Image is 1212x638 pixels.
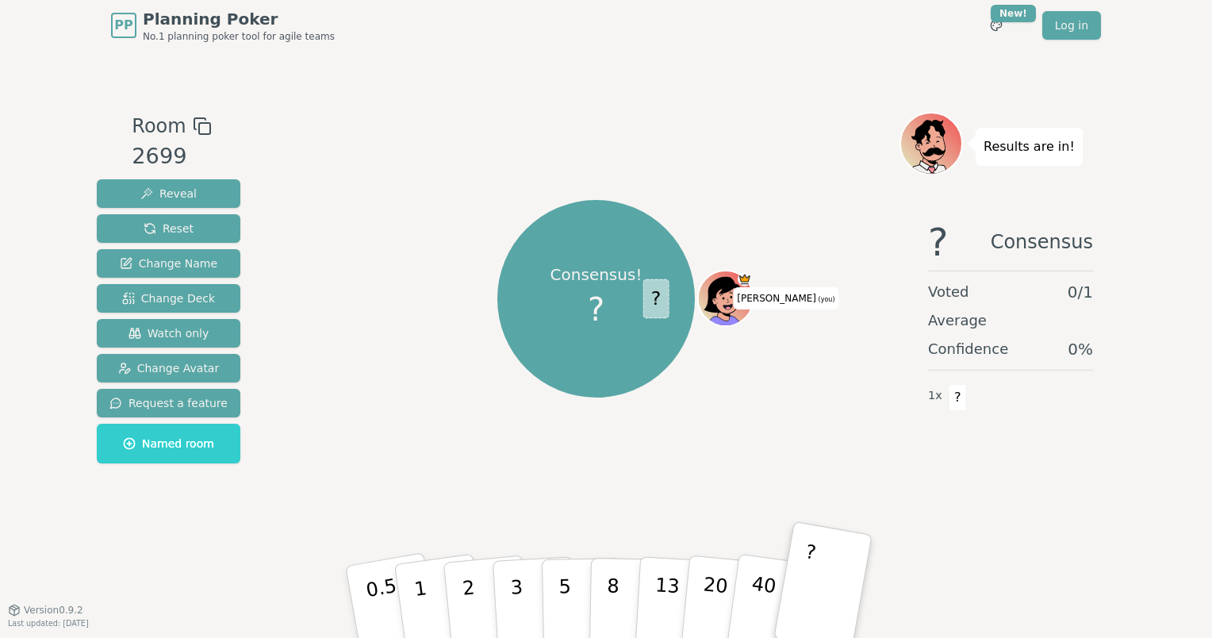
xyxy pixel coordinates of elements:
span: Confidence [928,338,1008,360]
span: No.1 planning poker tool for agile teams [143,30,335,43]
button: Reset [97,214,240,243]
button: Named room [97,424,240,463]
button: New! [982,11,1011,40]
span: Named room [123,436,214,452]
span: Change Avatar [118,360,220,376]
span: Room [132,112,186,140]
span: Request a feature [109,395,228,411]
span: Reset [144,221,194,236]
span: Planning Poker [143,8,335,30]
span: 0 % [1068,338,1093,360]
a: Log in [1042,11,1101,40]
span: Watch only [128,325,209,341]
span: ? [642,279,669,318]
span: Consensus [991,223,1093,261]
span: 1 x [928,387,942,405]
button: Change Deck [97,284,240,313]
span: (you) [816,296,835,303]
div: 2699 [132,140,211,173]
button: Version0.9.2 [8,604,83,617]
span: Voted [928,281,969,303]
a: PPPlanning PokerNo.1 planning poker tool for agile teams [111,8,335,43]
span: Natasha is the host [738,273,752,287]
span: Average [928,309,987,332]
span: Version 0.9.2 [24,604,83,617]
span: Click to change your name [733,287,838,309]
button: Watch only [97,319,240,348]
p: Results are in! [984,136,1075,158]
p: ? [793,540,818,627]
button: Reveal [97,179,240,208]
div: New! [991,5,1036,22]
span: PP [114,16,132,35]
span: Reveal [140,186,197,202]
span: ? [588,286,604,333]
span: Last updated: [DATE] [8,619,89,628]
button: Request a feature [97,389,240,417]
span: ? [949,384,967,411]
button: Click to change your avatar [699,273,751,325]
button: Change Avatar [97,354,240,382]
span: Change Name [120,256,217,271]
span: ? [928,223,948,261]
p: Consensus! [550,263,642,286]
span: Change Deck [122,290,215,306]
span: 0 / 1 [1068,281,1093,303]
button: Change Name [97,249,240,278]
